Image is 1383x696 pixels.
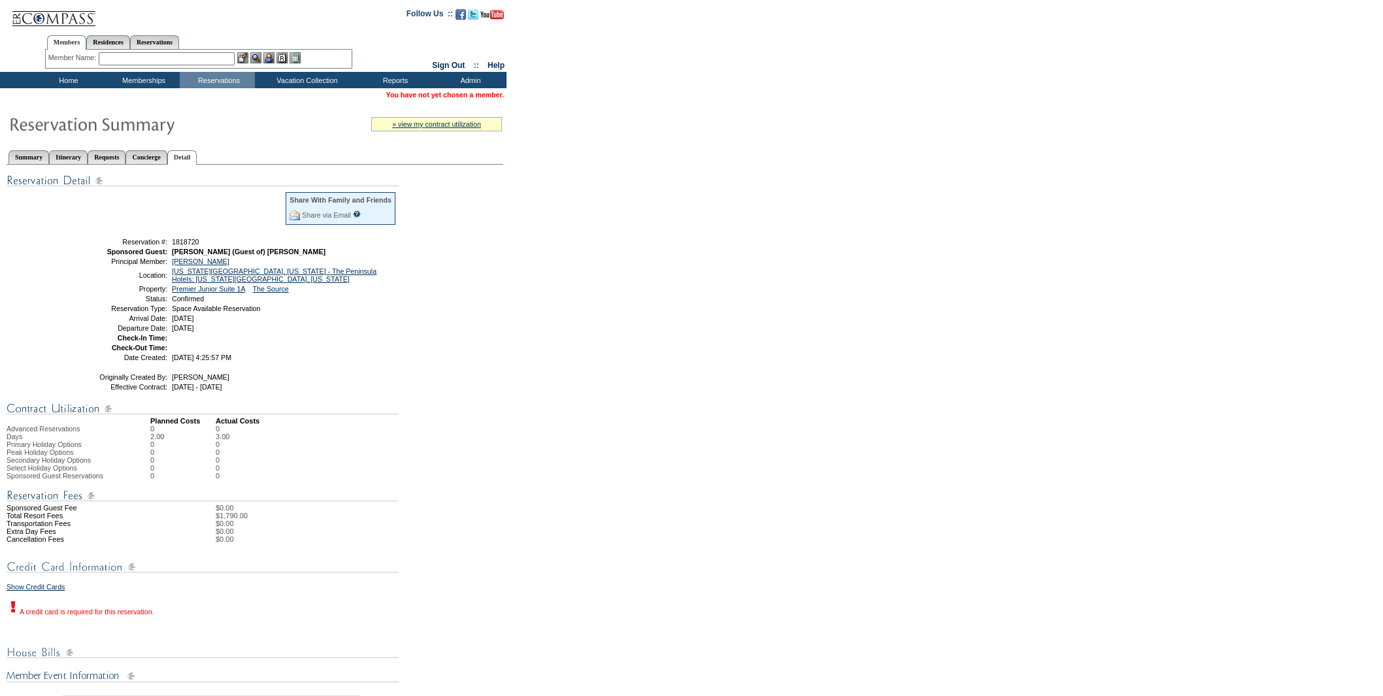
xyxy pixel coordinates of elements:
[125,150,167,164] a: Concierge
[130,35,179,49] a: Reservations
[237,52,248,63] img: b_edit.gif
[7,644,399,661] img: House Bills
[7,520,150,527] td: Transportation Fees
[353,210,361,218] input: What is this?
[74,373,167,381] td: Originally Created By:
[172,305,260,312] span: Space Available Reservation
[216,520,503,527] td: $0.00
[172,373,229,381] span: [PERSON_NAME]
[263,52,275,63] img: Impersonate
[47,35,87,50] a: Members
[172,354,231,361] span: [DATE] 4:25:57 PM
[172,314,194,322] span: [DATE]
[74,267,167,283] td: Location:
[180,72,255,88] td: Reservations
[474,61,479,70] span: ::
[112,344,167,352] strong: Check-Out Time:
[216,472,229,480] td: 0
[290,196,392,204] div: Share With Family and Friends
[250,52,261,63] img: View
[7,512,150,520] td: Total Resort Fees
[392,120,481,128] a: » view my contract utilization
[74,383,167,391] td: Effective Contract:
[480,13,504,21] a: Subscribe to our YouTube Channel
[8,150,49,164] a: Summary
[150,433,216,440] td: 2.00
[7,527,150,535] td: Extra Day Fees
[216,440,229,448] td: 0
[88,150,125,164] a: Requests
[407,8,453,24] td: Follow Us ::
[167,150,197,165] a: Detail
[7,464,77,472] span: Select Holiday Options
[48,52,99,63] div: Member Name:
[74,324,167,332] td: Departure Date:
[216,464,229,472] td: 0
[74,354,167,361] td: Date Created:
[456,13,466,21] a: Become our fan on Facebook
[172,285,245,293] a: Premier Junior Suite 1A
[7,599,20,614] img: exclamation.gif
[216,417,503,425] td: Actual Costs
[7,440,82,448] span: Primary Holiday Options
[118,334,167,342] strong: Check-In Time:
[7,173,399,189] img: Reservation Detail
[7,669,399,685] img: Member Event
[480,10,504,20] img: Subscribe to our YouTube Channel
[105,72,180,88] td: Memberships
[7,504,150,512] td: Sponsored Guest Fee
[150,440,216,448] td: 0
[172,248,325,256] span: [PERSON_NAME] (Guest of) [PERSON_NAME]
[150,448,216,456] td: 0
[432,61,465,70] a: Sign Out
[255,72,356,88] td: Vacation Collection
[86,35,130,49] a: Residences
[172,257,229,265] a: [PERSON_NAME]
[253,285,289,293] a: The Source
[431,72,507,88] td: Admin
[216,433,229,440] td: 3.00
[172,238,199,246] span: 1818720
[7,425,80,433] span: Advanced Reservations
[386,91,504,99] span: You have not yet chosen a member.
[8,110,270,137] img: Reservaton Summary
[74,257,167,265] td: Principal Member:
[216,512,503,520] td: $1,790.00
[290,52,301,63] img: b_calculator.gif
[150,456,216,464] td: 0
[49,150,88,164] a: Itinerary
[7,472,103,480] span: Sponsored Guest Reservations
[216,456,229,464] td: 0
[150,425,216,433] td: 0
[488,61,505,70] a: Help
[356,72,431,88] td: Reports
[107,248,167,256] strong: Sponsored Guest:
[172,295,204,303] span: Confirmed
[172,324,194,332] span: [DATE]
[74,285,167,293] td: Property:
[74,305,167,312] td: Reservation Type:
[216,527,503,535] td: $0.00
[7,535,150,543] td: Cancellation Fees
[468,13,478,21] a: Follow us on Twitter
[172,383,222,391] span: [DATE] - [DATE]
[7,433,22,440] span: Days
[74,238,167,246] td: Reservation #:
[7,488,399,504] img: Reservation Fees
[7,583,65,591] a: Show Credit Cards
[216,448,229,456] td: 0
[74,314,167,322] td: Arrival Date:
[150,464,216,472] td: 0
[74,295,167,303] td: Status:
[172,267,376,283] a: [US_STATE][GEOGRAPHIC_DATA], [US_STATE] - The Peninsula Hotels: [US_STATE][GEOGRAPHIC_DATA], [US_...
[150,472,216,480] td: 0
[216,504,503,512] td: $0.00
[7,456,91,464] span: Secondary Holiday Options
[150,417,216,425] td: Planned Costs
[29,72,105,88] td: Home
[456,9,466,20] img: Become our fan on Facebook
[276,52,288,63] img: Reservations
[7,448,73,456] span: Peak Holiday Options
[216,425,229,433] td: 0
[7,559,399,575] img: Credit Card Information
